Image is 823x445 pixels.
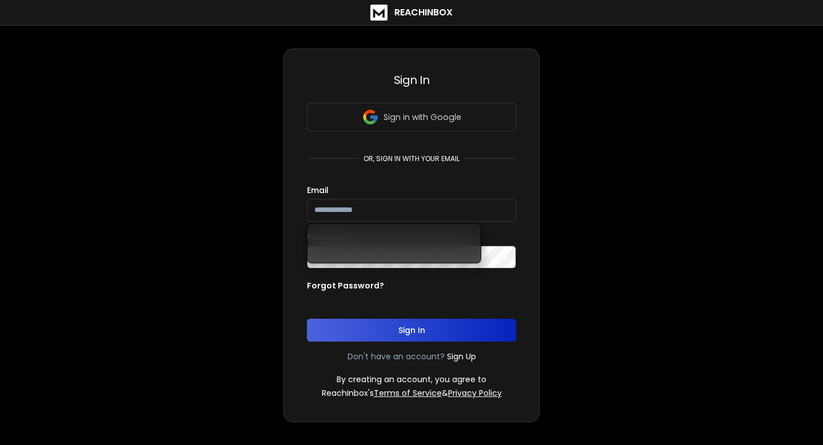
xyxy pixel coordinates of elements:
p: Forgot Password? [307,280,384,291]
h1: ReachInbox [394,6,453,19]
p: or, sign in with your email [359,154,464,163]
a: Sign Up [447,351,476,362]
p: Don't have an account? [347,351,445,362]
p: Sign in with Google [383,111,461,123]
h3: Sign In [307,72,516,88]
p: By creating an account, you agree to [337,374,486,385]
p: ReachInbox's & [322,387,502,399]
button: Sign in with Google [307,103,516,131]
button: Sign In [307,319,516,342]
a: Privacy Policy [448,387,502,399]
a: ReachInbox [370,5,453,21]
a: Terms of Service [374,387,442,399]
img: logo [370,5,387,21]
label: Email [307,186,329,194]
